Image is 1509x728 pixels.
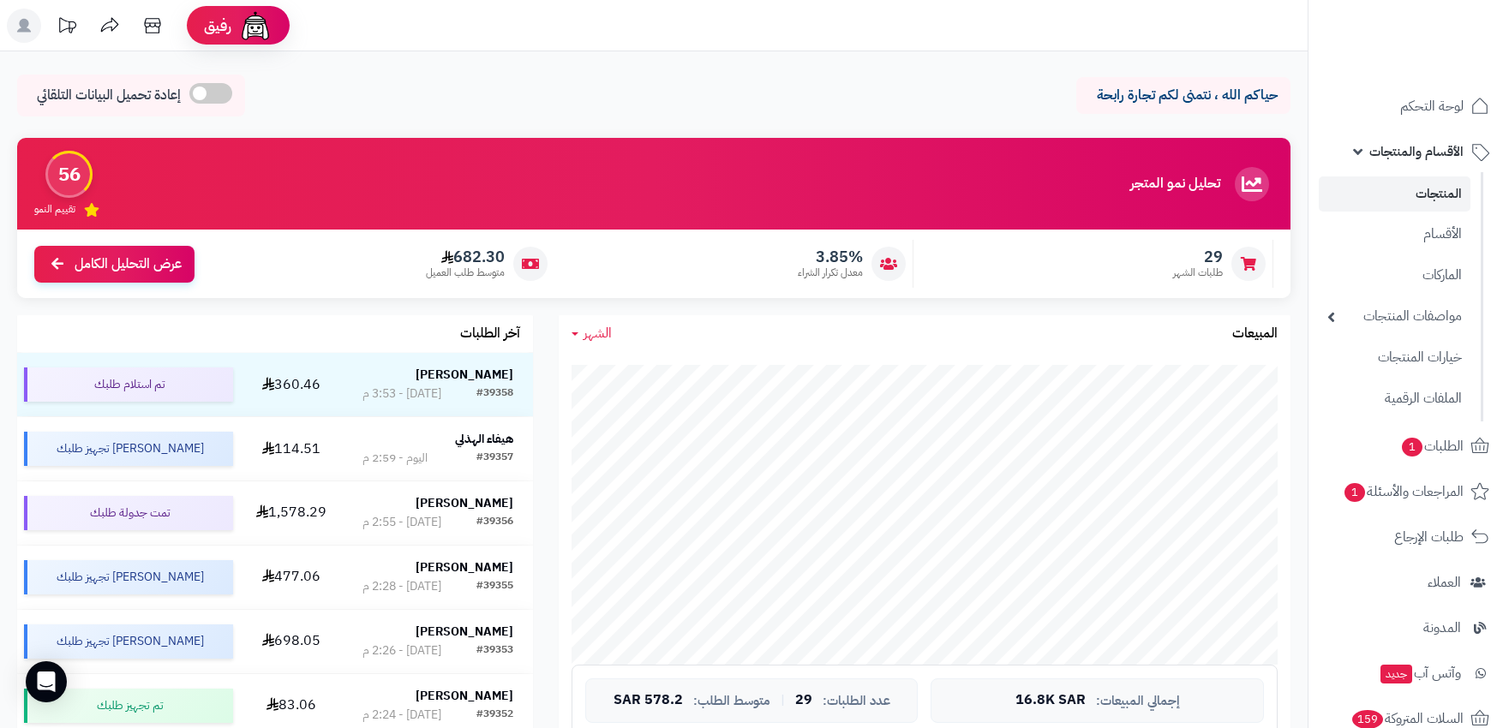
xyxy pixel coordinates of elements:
[798,266,863,280] span: معدل تكرار الشراء
[693,694,770,708] span: متوسط الطلب:
[1344,482,1366,503] span: 1
[416,623,513,641] strong: [PERSON_NAME]
[240,546,343,609] td: 477.06
[460,326,520,342] h3: آخر الطلبات
[798,248,863,266] span: 3.85%
[572,324,612,343] a: الشهر
[240,417,343,480] td: 114.51
[1319,562,1499,603] a: العملاء
[204,15,231,36] span: رفيق
[1400,434,1464,458] span: الطلبات
[1232,326,1278,342] h3: المبيعات
[823,694,890,708] span: عدد الطلبات:
[26,661,67,702] div: Open Intercom Messenger
[614,693,683,708] span: 578.2 SAR
[1319,86,1499,127] a: لوحة التحكم
[1319,653,1499,694] a: وآتس آبجديد
[34,202,75,217] span: تقييم النمو
[416,366,513,384] strong: [PERSON_NAME]
[362,642,441,659] div: [DATE] - 2:26 م
[24,496,233,530] div: تمت جدولة طلبك
[240,481,343,545] td: 1,578.29
[1096,694,1180,708] span: إجمالي المبيعات:
[781,694,785,707] span: |
[1319,176,1470,212] a: المنتجات
[1319,471,1499,512] a: المراجعات والأسئلة1
[1392,24,1493,60] img: logo-2.png
[24,367,233,402] div: تم استلام طلبك
[1319,339,1470,376] a: خيارات المنتجات
[24,624,233,659] div: [PERSON_NAME] تجهيز طلبك
[1343,480,1464,504] span: المراجعات والأسئلة
[476,707,513,724] div: #39352
[416,558,513,576] strong: [PERSON_NAME]
[362,385,441,403] div: [DATE] - 3:53 م
[1319,216,1470,253] a: الأقسام
[1380,665,1412,683] span: جديد
[75,254,182,274] span: عرض التحليل الكامل
[1401,437,1423,457] span: 1
[476,642,513,659] div: #39353
[1319,380,1470,417] a: الملفات الرقمية
[416,687,513,705] strong: [PERSON_NAME]
[1173,266,1223,280] span: طلبات الشهر
[476,578,513,595] div: #39355
[476,385,513,403] div: #39358
[1173,248,1223,266] span: 29
[362,578,441,595] div: [DATE] - 2:28 م
[795,693,812,708] span: 29
[37,86,181,105] span: إعادة تحميل البيانات التلقائي
[426,266,505,280] span: متوسط طلب العميل
[1423,616,1461,640] span: المدونة
[24,560,233,594] div: [PERSON_NAME] تجهيز طلبك
[416,494,513,512] strong: [PERSON_NAME]
[240,610,343,673] td: 698.05
[1319,298,1470,335] a: مواصفات المنتجات
[476,514,513,531] div: #39356
[1319,607,1499,648] a: المدونة
[1130,176,1220,192] h3: تحليل نمو المتجر
[1319,257,1470,294] a: الماركات
[362,707,441,724] div: [DATE] - 2:24 م
[1394,525,1464,549] span: طلبات الإرجاع
[362,450,428,467] div: اليوم - 2:59 م
[24,432,233,466] div: [PERSON_NAME] تجهيز طلبك
[455,430,513,448] strong: هيفاء الهذلي
[362,514,441,531] div: [DATE] - 2:55 م
[1319,516,1499,558] a: طلبات الإرجاع
[426,248,505,266] span: 682.30
[1369,140,1464,164] span: الأقسام والمنتجات
[584,323,612,343] span: الشهر
[1319,426,1499,467] a: الطلبات1
[45,9,88,47] a: تحديثات المنصة
[1428,570,1461,594] span: العملاء
[1089,86,1278,105] p: حياكم الله ، نتمنى لكم تجارة رابحة
[34,246,195,283] a: عرض التحليل الكامل
[1400,94,1464,118] span: لوحة التحكم
[1015,693,1086,708] span: 16.8K SAR
[24,689,233,723] div: تم تجهيز طلبك
[238,9,272,43] img: ai-face.png
[240,353,343,416] td: 360.46
[1379,661,1461,685] span: وآتس آب
[476,450,513,467] div: #39357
